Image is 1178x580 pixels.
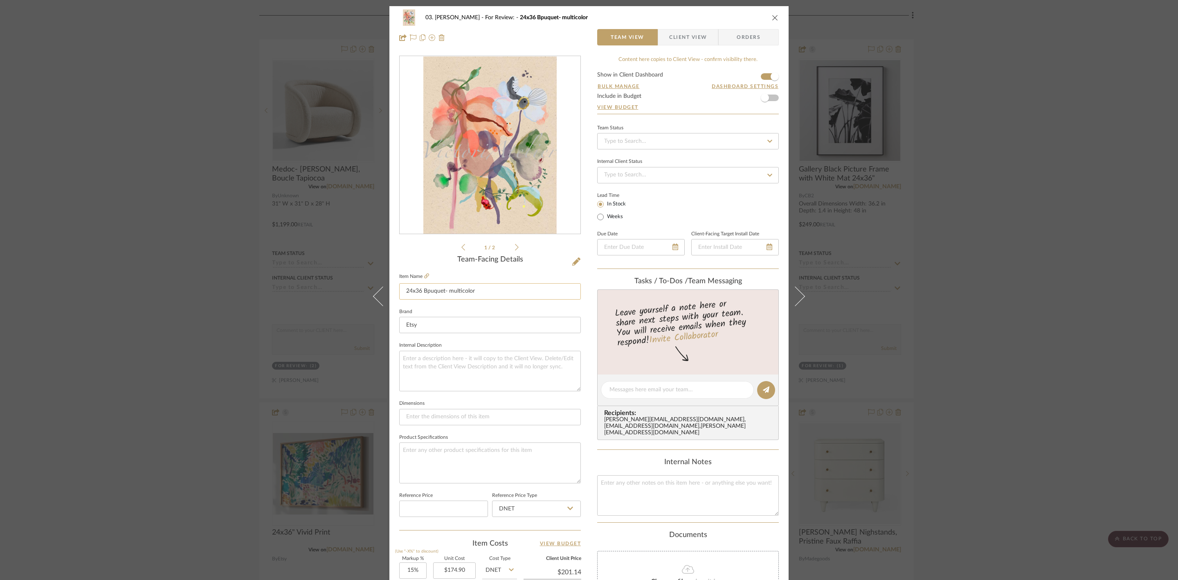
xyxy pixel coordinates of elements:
div: 0 [400,56,580,234]
input: Enter Due Date [597,239,685,255]
label: Product Specifications [399,436,448,440]
input: Enter Install Date [691,239,779,255]
label: Dimensions [399,402,425,406]
a: View Budget [597,104,779,111]
label: Lead Time [597,192,639,199]
img: 89fa88ee-0992-474c-ab20-b22563c0f117_436x436.jpg [423,56,556,234]
div: Internal Client Status [597,160,642,164]
a: Invite Collaborator [649,327,719,348]
label: Unit Cost [433,557,476,561]
span: 24x36 Bpuquet- multicolor [520,15,588,20]
div: Documents [597,531,779,540]
input: Enter Brand [399,317,581,333]
div: team Messaging [597,277,779,286]
img: 89fa88ee-0992-474c-ab20-b22563c0f117_48x40.jpg [399,9,419,26]
input: Type to Search… [597,133,779,149]
label: Reference Price Type [492,494,537,498]
label: Internal Description [399,343,442,348]
label: Due Date [597,232,618,236]
span: 2 [492,245,496,250]
button: Dashboard Settings [711,83,779,90]
a: View Budget [540,539,581,548]
div: Leave yourself a note here or share next steps with your team. You will receive emails when they ... [596,295,780,350]
label: Weeks [605,213,623,221]
span: Client View [669,29,707,45]
label: Client Unit Price [524,557,581,561]
button: close [771,14,779,21]
span: For Review: [485,15,520,20]
div: Content here copies to Client View - confirm visibility there. [597,56,779,64]
label: Cost Type [482,557,517,561]
span: Orders [728,29,769,45]
label: In Stock [605,201,626,208]
mat-radio-group: Select item type [597,199,639,222]
span: / [488,245,492,250]
span: Tasks / To-Dos / [634,278,688,285]
span: Team View [611,29,644,45]
span: Recipients: [604,409,775,417]
button: Bulk Manage [597,83,640,90]
span: 03. [PERSON_NAME] [425,15,485,20]
input: Enter Item Name [399,283,581,300]
label: Brand [399,310,412,314]
label: Markup % [399,557,427,561]
div: Team-Facing Details [399,255,581,264]
div: Internal Notes [597,458,779,467]
input: Type to Search… [597,167,779,183]
label: Client-Facing Target Install Date [691,232,759,236]
span: 1 [484,245,488,250]
input: Enter the dimensions of this item [399,409,581,425]
label: Item Name [399,273,429,280]
div: Item Costs [399,539,581,548]
div: [PERSON_NAME][EMAIL_ADDRESS][DOMAIN_NAME] , [EMAIL_ADDRESS][DOMAIN_NAME] , [PERSON_NAME][EMAIL_AD... [604,417,775,436]
label: Reference Price [399,494,433,498]
div: Team Status [597,126,623,130]
img: Remove from project [438,34,445,41]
